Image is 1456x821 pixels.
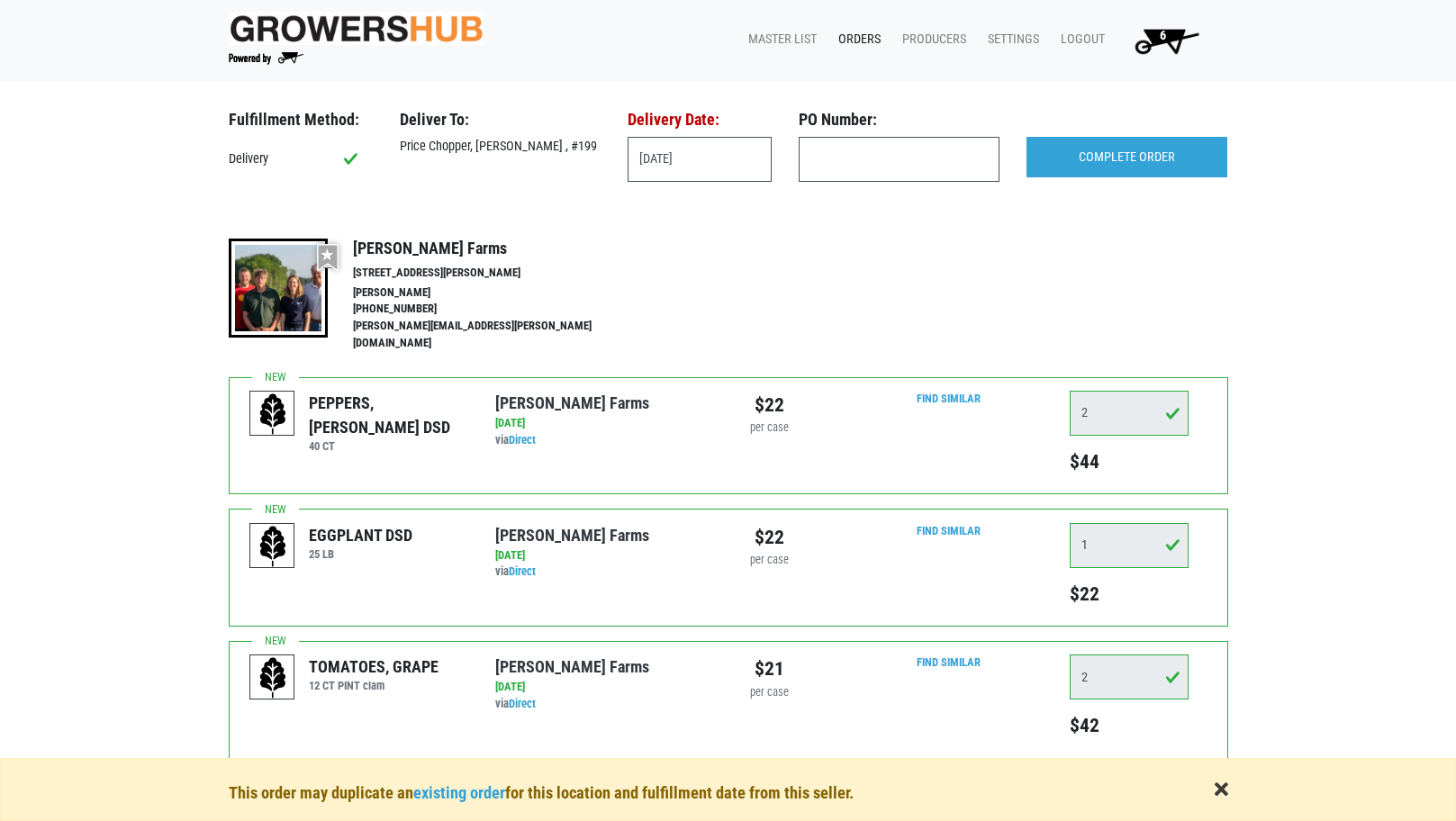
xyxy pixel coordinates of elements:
[309,679,439,692] h6: 12 CT PINT clam
[742,552,797,569] div: per case
[917,655,981,669] a: Find Similar
[386,137,614,157] div: Price Chopper, [PERSON_NAME] , #199
[495,679,714,696] div: [DATE]
[250,655,295,700] img: placeholder-variety-43d6402dacf2d531de610a020419775a.svg
[628,137,772,182] input: Select Date
[495,564,714,581] div: via
[495,415,714,432] div: [DATE]
[1070,654,1189,699] input: Qty
[495,526,649,545] a: [PERSON_NAME] Farms
[495,657,649,676] a: [PERSON_NAME] Farms
[309,439,468,453] h6: 40 CT
[495,547,714,564] div: [DATE]
[1126,23,1207,59] img: Cart
[917,524,981,537] a: Find Similar
[1070,582,1189,606] h5: $22
[1070,391,1189,436] input: Qty
[229,12,484,45] img: original-fc7597fdc6adbb9d0e2ae620e786d1a2.jpg
[734,23,824,57] a: Master List
[309,391,468,439] div: PEPPERS, [PERSON_NAME] DSD
[250,524,295,569] img: placeholder-variety-43d6402dacf2d531de610a020419775a.svg
[309,654,439,679] div: TOMATOES, GRAPE
[742,654,797,683] div: $21
[628,110,772,130] h3: Delivery Date:
[509,697,536,710] a: Direct
[1026,137,1227,178] input: COMPLETE ORDER
[495,696,714,713] div: via
[309,523,412,547] div: EGGPLANT DSD
[799,110,999,130] h3: PO Number:
[824,23,888,57] a: Orders
[495,432,714,449] div: via
[229,52,303,65] img: Powered by Big Wheelbarrow
[250,392,295,437] img: placeholder-variety-43d6402dacf2d531de610a020419775a.svg
[400,110,601,130] h3: Deliver To:
[309,547,412,561] h6: 25 LB
[353,284,630,302] li: [PERSON_NAME]
[742,523,797,552] div: $22
[973,23,1046,57] a: Settings
[1112,23,1214,59] a: 6
[1160,28,1166,43] span: 6
[413,783,505,802] a: existing order
[1046,23,1112,57] a: Logout
[353,265,630,282] li: [STREET_ADDRESS][PERSON_NAME]
[742,391,797,420] div: $22
[1070,450,1189,474] h5: $44
[353,239,630,258] h4: [PERSON_NAME] Farms
[1070,523,1189,568] input: Qty
[917,392,981,405] a: Find Similar
[229,239,328,338] img: thumbnail-8a08f3346781c529aa742b86dead986c.jpg
[229,110,373,130] h3: Fulfillment Method:
[495,393,649,412] a: [PERSON_NAME] Farms
[742,420,797,437] div: per case
[353,301,630,318] li: [PHONE_NUMBER]
[742,684,797,701] div: per case
[353,318,630,352] li: [PERSON_NAME][EMAIL_ADDRESS][PERSON_NAME][DOMAIN_NAME]
[888,23,973,57] a: Producers
[509,433,536,447] a: Direct
[509,564,536,578] a: Direct
[229,780,1228,806] div: This order may duplicate an for this location and fulfillment date from this seller.
[1070,714,1189,737] h5: $42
